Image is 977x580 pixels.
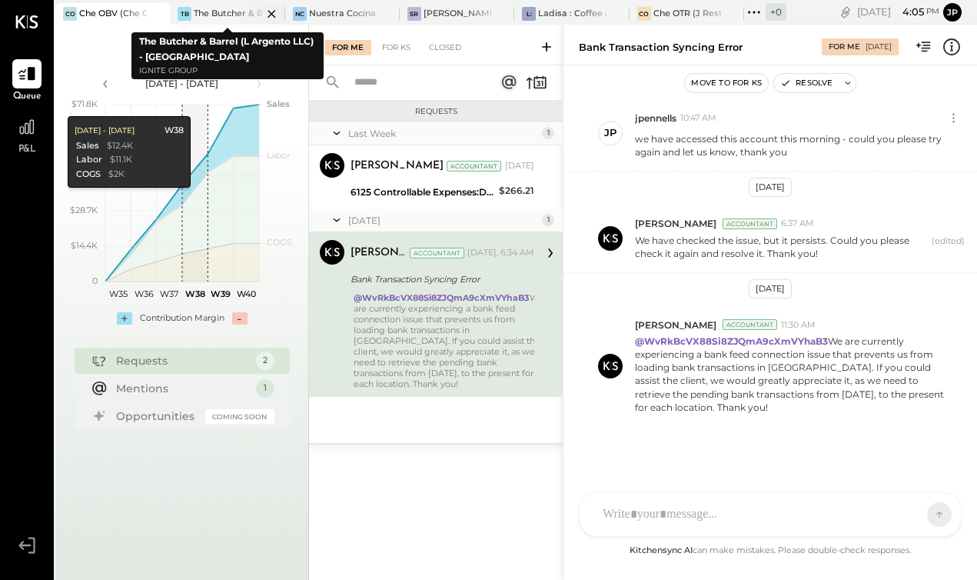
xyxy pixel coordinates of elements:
[117,77,248,90] div: [DATE] - [DATE]
[926,6,939,17] span: pm
[178,7,191,21] div: TB
[499,183,534,198] div: $266.21
[635,335,949,414] p: We are currently experiencing a bank feed connection issue that prevents us from loading bank tra...
[943,3,962,22] button: jp
[205,409,274,424] div: Coming Soon
[542,214,554,226] div: 1
[74,125,134,136] div: [DATE] - [DATE]
[857,5,939,19] div: [DATE]
[70,205,98,215] text: $28.7K
[116,381,248,396] div: Mentions
[256,379,274,398] div: 1
[424,8,491,20] div: [PERSON_NAME]' Rooftop - Ignite
[635,318,716,332] span: [PERSON_NAME]
[194,8,261,20] div: The Butcher & Barrel (L Argento LLC) - [GEOGRAPHIC_DATA]
[653,8,721,20] div: Che OTR (J Restaurant LLC) - Ignite
[1,59,53,104] a: Queue
[92,275,98,286] text: 0
[542,127,554,139] div: 1
[447,161,501,172] div: Accountant
[109,154,131,166] div: $11.1K
[374,40,418,55] div: For KS
[421,40,469,55] div: Closed
[75,154,101,166] div: Labor
[317,106,555,117] div: Requests
[63,7,77,21] div: CO
[108,168,124,181] div: $2K
[211,288,231,299] text: W39
[75,168,100,181] div: COGS
[635,335,828,347] strong: @WvRkBcVX88Si8ZJQmA9cXmVYhaB3
[932,235,965,260] span: (edited)
[637,7,651,21] div: CO
[236,288,255,299] text: W40
[354,292,530,303] strong: @WvRkBcVX88Si8ZJQmA9cXmVYhaB3
[538,8,606,20] div: Ladisa : Coffee at Lola's
[1,112,53,157] a: P&L
[309,8,377,20] div: Nuestra Cocina LLC - [GEOGRAPHIC_DATA]
[781,218,814,230] span: 6:37 AM
[267,150,290,161] text: Labor
[348,127,538,140] div: Last Week
[232,312,248,325] div: -
[267,98,290,109] text: Sales
[134,288,153,299] text: W36
[467,247,534,259] div: [DATE], 6:34 AM
[680,112,716,125] span: 10:47 AM
[829,42,860,52] div: For Me
[635,217,716,230] span: [PERSON_NAME]
[293,7,307,21] div: NC
[354,292,543,389] div: We are currently experiencing a bank feed connection issue that prevents us from loading bank tra...
[116,353,248,368] div: Requests
[108,288,127,299] text: W35
[164,125,183,137] div: W38
[351,185,494,200] div: 6125 Controllable Expenses:Direct Operating Expenses:Restaurant Supplies
[13,90,42,104] span: Queue
[184,288,204,299] text: W38
[522,7,536,21] div: L:
[18,143,36,157] span: P&L
[75,140,98,152] div: Sales
[604,125,616,140] div: jp
[324,40,371,55] div: For Me
[635,234,925,260] p: We have checked the issue, but it persists. Could you please check it again and resolve it. Thank...
[160,288,178,299] text: W37
[351,272,530,287] div: Bank Transaction Syncing Error
[893,5,924,19] span: 4 : 05
[838,4,853,20] div: copy link
[407,7,421,21] div: SR
[348,214,538,227] div: [DATE]
[723,319,777,330] div: Accountant
[723,218,777,229] div: Accountant
[351,245,407,261] div: [PERSON_NAME]
[749,279,792,298] div: [DATE]
[781,319,816,332] span: 11:30 AM
[139,35,314,62] b: The Butcher & Barrel (L Argento LLC) - [GEOGRAPHIC_DATA]
[267,237,292,248] text: COGS
[139,65,316,78] p: Ignite Group
[116,408,198,424] div: Opportunities
[579,40,743,55] div: Bank Transaction Syncing Error
[351,158,444,174] div: [PERSON_NAME]
[256,352,274,370] div: 2
[106,140,132,152] div: $12.4K
[635,132,949,158] p: we have accessed this account this morning - could you please try again and let us know, thank you
[766,3,786,21] div: + 0
[79,8,147,20] div: Che OBV (Che OBV LLC) - Ignite
[140,312,224,325] div: Contribution Margin
[774,74,839,92] button: Resolve
[71,240,98,251] text: $14.4K
[71,98,98,109] text: $71.8K
[117,312,132,325] div: +
[866,42,892,52] div: [DATE]
[685,74,768,92] button: Move to for ks
[410,248,464,258] div: Accountant
[635,112,676,125] span: jpennells
[505,160,534,172] div: [DATE]
[749,178,792,197] div: [DATE]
